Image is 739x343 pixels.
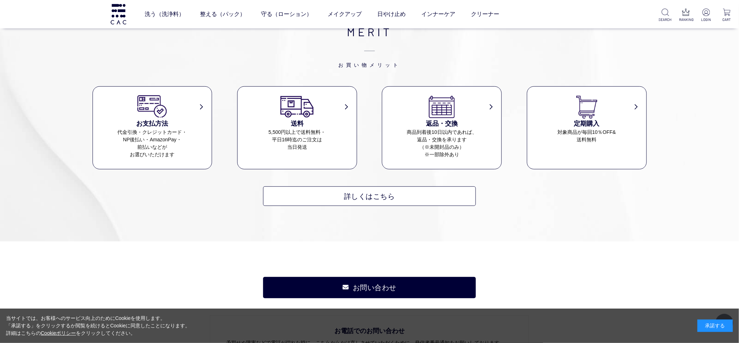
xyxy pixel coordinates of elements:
p: RANKING [679,17,693,22]
a: 詳しくはこちら [263,186,476,206]
a: 送料 5,500円以上で送料無料・平日16時迄のご注文は当日発送 [238,94,357,151]
a: RANKING [679,9,693,22]
p: CART [720,17,733,22]
h3: 送料 [238,119,357,129]
a: 守る（ローション） [261,4,312,24]
a: お支払方法 代金引換・クレジットカード・NP後払い・AmazonPay・前払いなどがお選びいただけます [93,94,212,158]
h3: お支払方法 [93,119,212,129]
dd: 代金引換・クレジットカード・ NP後払い・AmazonPay・ 前払いなどが お選びいただけます [93,129,212,158]
span: お買い物メリット [93,40,647,69]
a: CART [720,9,733,22]
a: Cookieポリシー [41,330,76,336]
dd: 商品到着後10日以内であれば、 返品・交換を承ります （※未開封品のみ） ※一部除外あり [382,129,501,158]
a: 整える（パック） [200,4,246,24]
dd: 5,500円以上で送料無料・ 平日16時迄のご注文は 当日発送 [238,129,357,151]
p: LOGIN [700,17,713,22]
img: logo [110,4,127,24]
dd: 対象商品が毎回10％OFF& 送料無料 [527,129,646,143]
a: お問い合わせ [263,277,476,298]
div: 当サイトでは、お客様へのサービス向上のためにCookieを使用します。 「承諾する」をクリックするか閲覧を続けるとCookieに同意したことになります。 詳細はこちらの をクリックしてください。 [6,315,190,337]
h2: MERIT [93,23,647,69]
a: 洗う（洗浄料） [145,4,185,24]
p: SEARCH [659,17,672,22]
a: LOGIN [700,9,713,22]
a: クリーナー [471,4,500,24]
a: メイクアップ [328,4,362,24]
a: インナーケア [422,4,456,24]
a: 返品・交換 商品到着後10日以内であれば、返品・交換を承ります（※未開封品のみ）※一部除外あり [382,94,501,158]
div: 承諾する [698,320,733,332]
a: 定期購入 対象商品が毎回10％OFF&送料無料 [527,94,646,143]
a: SEARCH [659,9,672,22]
h3: 返品・交換 [382,119,501,129]
h3: 定期購入 [527,119,646,129]
a: 日やけ止め [378,4,406,24]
